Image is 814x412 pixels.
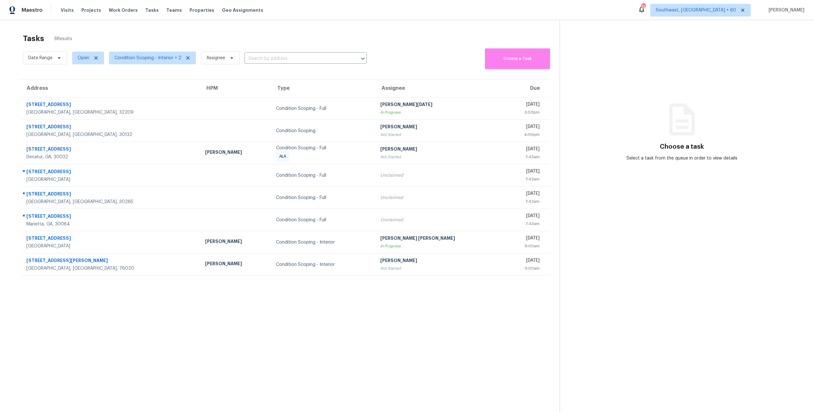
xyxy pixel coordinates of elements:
[380,243,498,249] div: In Progress
[508,154,540,160] div: 7:43am
[508,235,540,243] div: [DATE]
[26,243,195,249] div: [GEOGRAPHIC_DATA]
[26,221,195,227] div: Marietta, GA, 30064
[23,35,44,42] h2: Tasks
[380,101,498,109] div: [PERSON_NAME][DATE]
[488,55,547,62] span: Create a Task
[276,195,370,201] div: Condition Scoping - Full
[508,131,540,138] div: 4:00pm
[245,54,349,64] input: Search by address
[114,55,181,61] span: Condition Scoping - Interior + 2
[508,221,540,227] div: 7:43am
[380,195,498,201] div: Unclaimed
[26,176,195,183] div: [GEOGRAPHIC_DATA]
[508,176,540,182] div: 7:43am
[26,235,195,243] div: [STREET_ADDRESS]
[145,8,159,12] span: Tasks
[26,146,195,154] div: [STREET_ADDRESS]
[276,105,370,112] div: Condition Scoping - Full
[26,168,195,176] div: [STREET_ADDRESS]
[276,128,370,134] div: Condition Scoping
[190,7,214,13] span: Properties
[54,36,72,42] span: 8 Results
[485,48,550,69] button: Create a Task
[166,7,182,13] span: Teams
[375,80,503,97] th: Assignee
[380,131,498,138] div: Not Started
[656,7,736,13] span: Southwest, [GEOGRAPHIC_DATA] + 60
[621,155,743,161] div: Select a task from the queue in order to view details
[380,109,498,116] div: In Progress
[276,172,370,179] div: Condition Scoping - Full
[641,4,645,10] div: 733
[109,7,138,13] span: Work Orders
[26,124,195,131] div: [STREET_ADDRESS]
[26,154,195,160] div: Decatur, GA, 30032
[205,238,266,246] div: [PERSON_NAME]
[26,199,195,205] div: [GEOGRAPHIC_DATA], [GEOGRAPHIC_DATA], 30265
[276,239,370,245] div: Condition Scoping - Interior
[78,55,89,61] span: Open
[508,109,540,116] div: 3:00pm
[26,131,195,138] div: [GEOGRAPHIC_DATA], [GEOGRAPHIC_DATA], 30132
[200,80,271,97] th: HPM
[26,213,195,221] div: [STREET_ADDRESS]
[508,265,540,272] div: 9:00am
[380,217,498,223] div: Unclaimed
[205,260,266,268] div: [PERSON_NAME]
[508,101,540,109] div: [DATE]
[26,265,195,272] div: [GEOGRAPHIC_DATA], [GEOGRAPHIC_DATA], 76020
[380,235,498,243] div: [PERSON_NAME] [PERSON_NAME]
[508,190,540,198] div: [DATE]
[205,149,266,157] div: [PERSON_NAME]
[380,146,498,154] div: [PERSON_NAME]
[358,54,367,63] button: Open
[380,154,498,160] div: Not Started
[380,265,498,272] div: Not Started
[28,55,52,61] span: Date Range
[766,7,804,13] span: [PERSON_NAME]
[276,217,370,223] div: Condition Scoping - Full
[276,261,370,268] div: Condition Scoping - Interior
[660,144,704,150] h3: Choose a task
[61,7,74,13] span: Visits
[222,7,263,13] span: Geo Assignments
[271,80,375,97] th: Type
[508,168,540,176] div: [DATE]
[26,191,195,199] div: [STREET_ADDRESS]
[380,124,498,131] div: [PERSON_NAME]
[81,7,101,13] span: Projects
[508,198,540,205] div: 7:43am
[279,153,289,160] span: ALA
[26,257,195,265] div: [STREET_ADDRESS][PERSON_NAME]
[26,101,195,109] div: [STREET_ADDRESS]
[503,80,549,97] th: Due
[22,7,43,13] span: Maestro
[508,243,540,249] div: 9:00am
[206,55,225,61] span: Assignee
[508,257,540,265] div: [DATE]
[380,257,498,265] div: [PERSON_NAME]
[20,80,200,97] th: Address
[508,124,540,131] div: [DATE]
[508,213,540,221] div: [DATE]
[26,109,195,116] div: [GEOGRAPHIC_DATA], [GEOGRAPHIC_DATA], 32209
[508,146,540,154] div: [DATE]
[276,145,370,151] div: Condition Scoping - Full
[380,172,498,179] div: Unclaimed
